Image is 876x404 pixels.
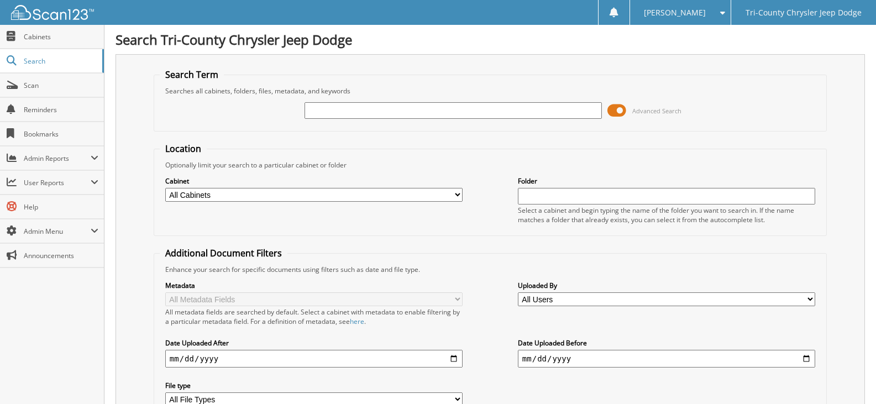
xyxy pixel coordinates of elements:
[518,350,815,368] input: end
[24,251,98,260] span: Announcements
[165,350,463,368] input: start
[160,86,821,96] div: Searches all cabinets, folders, files, metadata, and keywords
[165,307,463,326] div: All metadata fields are searched by default. Select a cabinet with metadata to enable filtering b...
[24,129,98,139] span: Bookmarks
[165,338,463,348] label: Date Uploaded After
[165,281,463,290] label: Metadata
[746,9,862,16] span: Tri-County Chrysler Jeep Dodge
[165,381,463,390] label: File type
[518,281,815,290] label: Uploaded By
[11,5,94,20] img: scan123-logo-white.svg
[518,206,815,224] div: Select a cabinet and begin typing the name of the folder you want to search in. If the name match...
[165,176,463,186] label: Cabinet
[160,265,821,274] div: Enhance your search for specific documents using filters such as date and file type.
[24,178,91,187] span: User Reports
[24,32,98,41] span: Cabinets
[644,9,706,16] span: [PERSON_NAME]
[160,247,287,259] legend: Additional Document Filters
[24,154,91,163] span: Admin Reports
[24,56,97,66] span: Search
[518,338,815,348] label: Date Uploaded Before
[160,143,207,155] legend: Location
[160,160,821,170] div: Optionally limit your search to a particular cabinet or folder
[24,105,98,114] span: Reminders
[24,227,91,236] span: Admin Menu
[116,30,865,49] h1: Search Tri-County Chrysler Jeep Dodge
[518,176,815,186] label: Folder
[350,317,364,326] a: here
[160,69,224,81] legend: Search Term
[24,202,98,212] span: Help
[632,107,681,115] span: Advanced Search
[24,81,98,90] span: Scan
